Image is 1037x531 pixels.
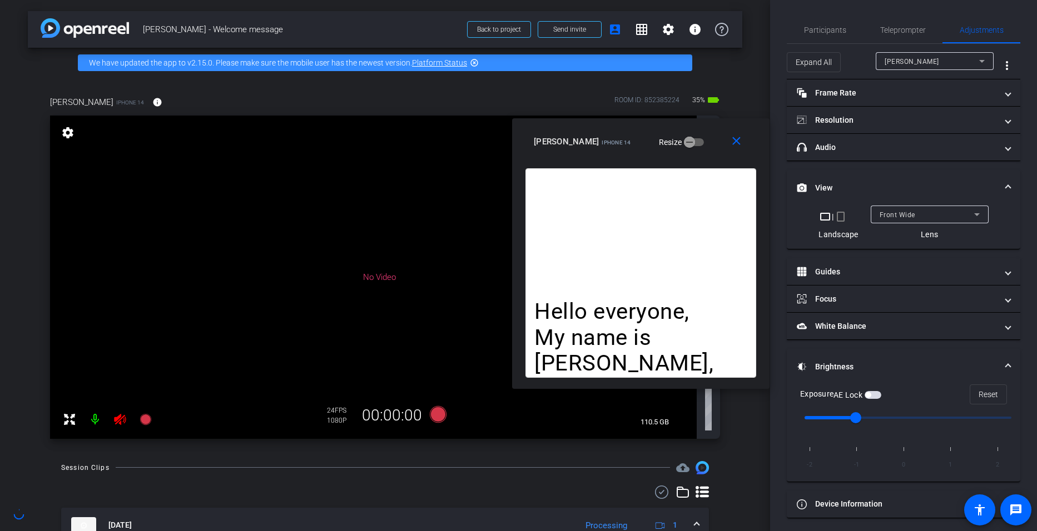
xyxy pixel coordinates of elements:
span: 1 [673,519,677,531]
label: Resize [659,137,684,148]
span: [PERSON_NAME] [885,58,939,66]
mat-icon: battery_std [707,93,720,107]
div: Session Clips [61,462,110,473]
div: Landscape [818,229,858,240]
span: Front Wide [880,211,915,219]
mat-panel-title: View [797,182,997,194]
div: We have updated the app to v2.15.0. Please make sure the mobile user has the newest version. [78,54,692,71]
img: app-logo [41,18,129,38]
span: -2 [800,457,819,473]
mat-panel-title: Focus [797,293,997,305]
mat-panel-title: Audio [797,142,997,153]
span: [PERSON_NAME] [50,96,113,108]
span: Teleprompter [880,26,926,34]
span: [PERSON_NAME] - Welcome message [143,18,460,41]
mat-icon: info [152,97,162,107]
img: Session clips [696,461,709,474]
span: iPhone 14 [602,139,631,146]
div: 00:00:00 [355,406,429,425]
span: 110.5 GB [637,415,673,429]
mat-panel-title: Resolution [797,114,997,126]
mat-panel-title: Brightness [797,361,997,373]
span: Participants [804,26,846,34]
span: FPS [335,407,346,414]
mat-icon: info [688,23,702,36]
mat-icon: grid_on [635,23,648,36]
a: Platform Status [412,58,467,67]
span: [DATE] [108,519,132,531]
mat-icon: more_vert [1000,59,1014,72]
span: Destinations for your clips [676,461,689,474]
span: 35% [691,91,707,109]
mat-panel-title: White Balance [797,320,997,332]
mat-icon: crop_landscape [818,210,832,223]
span: Send invite [553,25,586,34]
div: 24 [327,406,355,415]
mat-icon: message [1009,503,1023,517]
span: Reset [979,384,998,405]
mat-icon: accessibility [973,503,986,517]
span: 2 [988,457,1007,473]
mat-icon: crop_portrait [834,210,847,223]
span: [PERSON_NAME] [534,137,599,147]
span: Back to project [477,26,521,33]
mat-icon: highlight_off [470,58,479,67]
span: Adjustments [960,26,1004,34]
mat-icon: account_box [608,23,622,36]
span: 1 [941,457,960,473]
span: No Video [363,272,396,282]
span: -1 [847,457,866,473]
div: 1080P [327,416,355,425]
mat-panel-title: Device Information [797,498,997,510]
mat-icon: cloud_upload [676,461,689,474]
mat-icon: settings [60,126,76,139]
mat-icon: close [730,134,743,148]
mat-panel-title: Guides [797,266,997,278]
mat-panel-title: Frame Rate [797,87,997,99]
p: Hello everyone, [534,299,747,325]
mat-icon: settings [662,23,675,36]
button: More Options for Adjustments Panel [994,52,1020,79]
div: | [818,210,858,223]
label: AE Lock [833,389,865,400]
span: iPhone 14 [116,98,144,107]
div: Exposure [800,388,881,400]
span: Expand All [796,52,832,73]
span: 0 [894,457,913,473]
div: ROOM ID: 852385224 [614,95,679,111]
